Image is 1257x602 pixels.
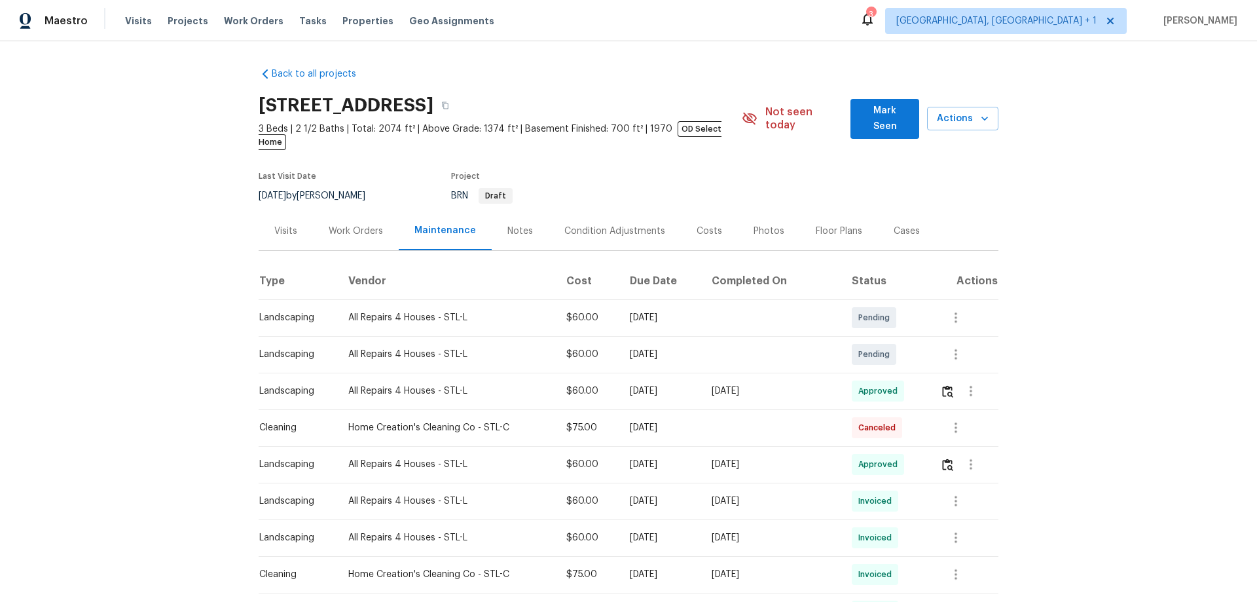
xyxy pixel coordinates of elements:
[348,495,545,508] div: All Repairs 4 Houses - STL-L
[630,311,691,324] div: [DATE]
[259,385,327,398] div: Landscaping
[858,531,897,544] span: Invoiced
[259,121,721,150] span: OD Select Home
[630,495,691,508] div: [DATE]
[894,225,920,238] div: Cases
[841,263,929,299] th: Status
[45,14,88,28] span: Maestro
[348,385,545,398] div: All Repairs 4 Houses - STL-L
[630,421,691,434] div: [DATE]
[566,421,609,434] div: $75.00
[630,531,691,544] div: [DATE]
[1158,14,1237,28] span: [PERSON_NAME]
[566,495,609,508] div: $60.00
[224,14,283,28] span: Work Orders
[259,67,384,81] a: Back to all projects
[348,348,545,361] div: All Repairs 4 Houses - STL-L
[712,531,831,544] div: [DATE]
[348,531,545,544] div: All Repairs 4 Houses - STL-L
[168,14,208,28] span: Projects
[259,531,327,544] div: Landscaping
[630,458,691,471] div: [DATE]
[858,568,897,581] span: Invoiced
[861,103,908,135] span: Mark Seen
[564,225,665,238] div: Condition Adjustments
[259,122,742,149] span: 3 Beds | 2 1/2 Baths | Total: 2074 ft² | Above Grade: 1374 ft² | Basement Finished: 700 ft² | 1970
[630,385,691,398] div: [DATE]
[930,263,999,299] th: Actions
[866,8,875,21] div: 3
[414,224,476,237] div: Maintenance
[348,458,545,471] div: All Repairs 4 Houses - STL-L
[701,263,841,299] th: Completed On
[259,172,316,180] span: Last Visit Date
[816,225,862,238] div: Floor Plans
[940,375,955,407] button: Review Icon
[259,188,381,204] div: by [PERSON_NAME]
[451,191,513,200] span: BRN
[274,225,297,238] div: Visits
[338,263,556,299] th: Vendor
[507,225,533,238] div: Notes
[259,421,327,434] div: Cleaning
[259,348,327,361] div: Landscaping
[630,568,691,581] div: [DATE]
[329,225,383,238] div: Work Orders
[712,495,831,508] div: [DATE]
[556,263,619,299] th: Cost
[619,263,701,299] th: Due Date
[850,99,919,139] button: Mark Seen
[697,225,722,238] div: Costs
[259,495,327,508] div: Landscaping
[858,385,903,398] span: Approved
[451,172,480,180] span: Project
[712,458,831,471] div: [DATE]
[566,458,609,471] div: $60.00
[259,191,286,200] span: [DATE]
[348,421,545,434] div: Home Creation's Cleaning Co - STL-C
[712,568,831,581] div: [DATE]
[299,16,327,26] span: Tasks
[566,348,609,361] div: $60.00
[765,105,843,132] span: Not seen today
[348,311,545,324] div: All Repairs 4 Houses - STL-L
[348,568,545,581] div: Home Creation's Cleaning Co - STL-C
[259,263,338,299] th: Type
[938,111,988,127] span: Actions
[940,449,955,480] button: Review Icon
[259,568,327,581] div: Cleaning
[858,421,901,434] span: Canceled
[409,14,494,28] span: Geo Assignments
[480,192,511,200] span: Draft
[942,459,953,471] img: Review Icon
[858,458,903,471] span: Approved
[927,107,998,131] button: Actions
[566,311,609,324] div: $60.00
[259,311,327,324] div: Landscaping
[630,348,691,361] div: [DATE]
[566,385,609,398] div: $60.00
[259,458,327,471] div: Landscaping
[259,99,433,112] h2: [STREET_ADDRESS]
[566,531,609,544] div: $60.00
[896,14,1097,28] span: [GEOGRAPHIC_DATA], [GEOGRAPHIC_DATA] + 1
[754,225,784,238] div: Photos
[942,385,953,398] img: Review Icon
[712,385,831,398] div: [DATE]
[858,311,895,324] span: Pending
[433,94,457,117] button: Copy Address
[566,568,609,581] div: $75.00
[858,348,895,361] span: Pending
[125,14,152,28] span: Visits
[342,14,393,28] span: Properties
[858,495,897,508] span: Invoiced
